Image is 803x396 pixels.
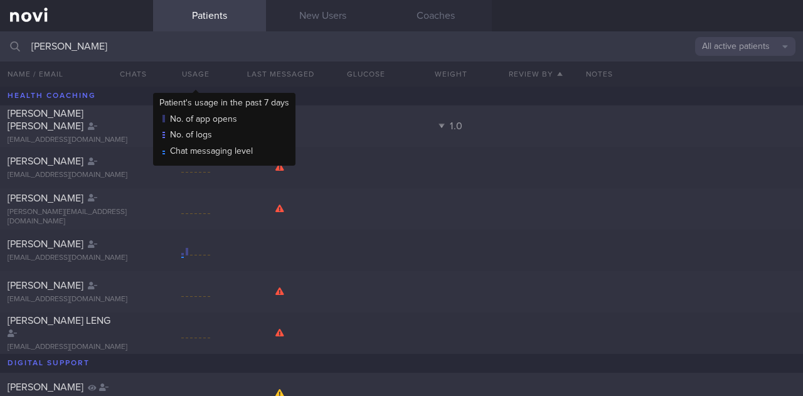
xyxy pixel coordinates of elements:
[8,254,146,263] div: [EMAIL_ADDRESS][DOMAIN_NAME]
[8,316,110,326] span: [PERSON_NAME] LENG
[493,62,578,87] button: Review By
[323,62,408,87] button: Glucose
[238,62,323,87] button: Last Messaged
[153,62,238,87] div: Usage
[8,109,83,131] span: [PERSON_NAME] [PERSON_NAME]
[8,382,83,392] span: [PERSON_NAME]
[578,62,803,87] div: Notes
[8,295,146,304] div: [EMAIL_ADDRESS][DOMAIN_NAME]
[8,343,146,352] div: [EMAIL_ADDRESS][DOMAIN_NAME]
[8,239,83,249] span: [PERSON_NAME]
[8,193,83,203] span: [PERSON_NAME]
[8,136,146,145] div: [EMAIL_ADDRESS][DOMAIN_NAME]
[695,37,795,56] button: All active patients
[8,281,83,291] span: [PERSON_NAME]
[408,62,493,87] button: Weight
[450,121,463,131] span: 1.0
[103,62,153,87] button: Chats
[8,208,146,227] div: [PERSON_NAME][EMAIL_ADDRESS][DOMAIN_NAME]
[8,156,83,166] span: [PERSON_NAME]
[8,171,146,180] div: [EMAIL_ADDRESS][DOMAIN_NAME]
